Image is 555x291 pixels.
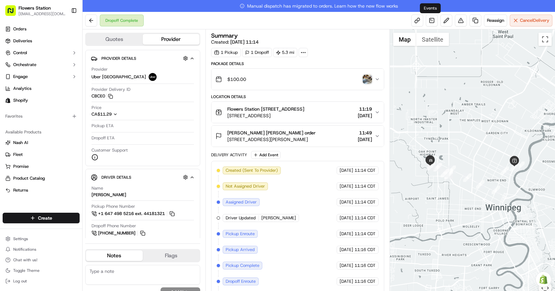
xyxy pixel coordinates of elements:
span: $100.00 [227,76,246,83]
a: Promise [5,164,77,169]
span: Pickup Arrived [226,247,255,253]
span: Flowers Station [STREET_ADDRESS] [227,106,304,112]
a: Nash AI [5,140,77,146]
span: Knowledge Base [13,96,51,102]
p: Welcome 👋 [7,26,120,37]
span: API Documentation [62,96,106,102]
span: Pickup Enroute [226,231,255,237]
span: [DATE] [340,263,353,269]
div: Package Details [211,61,384,66]
div: 📗 [7,96,12,102]
button: Engage [3,71,80,82]
span: Uber [GEOGRAPHIC_DATA] [92,74,146,80]
span: Price [92,105,101,111]
button: Flowers Station [STREET_ADDRESS][STREET_ADDRESS]11:19[DATE] [211,102,384,123]
img: photo_proof_of_delivery image [363,75,372,84]
span: Returns [13,187,28,193]
div: [PERSON_NAME] [92,192,126,198]
a: 💻API Documentation [53,93,109,105]
a: Returns [5,187,77,193]
span: Pylon [66,112,80,117]
span: Product Catalog [13,175,45,181]
button: Show satellite imagery [416,33,449,46]
div: 2 [510,162,519,171]
span: Pickup Complete [226,263,259,269]
span: +1 647 498 5216 ext. 44181321 [98,211,165,217]
button: Flowers Station [18,5,51,11]
div: 9 [444,171,453,179]
span: [DATE] [340,183,353,189]
span: Chat with us! [13,257,37,263]
span: [PERSON_NAME] [PERSON_NAME] order [227,129,315,136]
span: 11:16 CDT [354,278,376,284]
span: Assigned Driver [226,199,257,205]
span: [DATE] [340,247,353,253]
button: Add Event [251,151,280,159]
div: Events [420,3,441,13]
a: Powered byPylon [47,112,80,117]
button: Nash AI [3,137,80,148]
span: [DATE] [340,278,353,284]
span: Provider Delivery ID [92,87,130,92]
button: Quotes [86,34,143,45]
button: Orchestrate [3,59,80,70]
span: [DATE] 11:14 [230,39,259,45]
a: Fleet [5,152,77,158]
span: Dropoff ETA [92,135,115,141]
button: [PERSON_NAME] [PERSON_NAME] order[STREET_ADDRESS][PERSON_NAME]11:49[DATE] [211,126,384,147]
span: 11:14 CDT [354,199,376,205]
span: [STREET_ADDRESS] [227,112,304,119]
button: Control [3,48,80,58]
span: Pickup ETA [92,123,114,129]
button: Log out [3,276,80,286]
span: [PERSON_NAME] [261,215,296,221]
div: Start new chat [22,63,108,70]
div: Favorites [3,111,80,122]
div: 5 [476,180,485,189]
span: Engage [13,74,28,80]
a: Product Catalog [5,175,77,181]
span: Log out [13,278,27,284]
span: Provider Details [101,56,136,61]
span: Name [92,185,103,191]
div: Delivery Activity [211,152,247,158]
span: Customer Support [92,147,128,153]
button: Notes [86,250,143,261]
span: Toggle Theme [13,268,40,273]
span: Analytics [13,86,31,91]
button: +1 647 498 5216 ext. 44181321 [92,210,176,217]
input: Got a question? Start typing here... [17,43,119,50]
div: We're available if you need us! [22,70,84,75]
span: Pickup Phone Number [92,203,135,209]
span: 11:14 CDT [354,231,376,237]
a: Analytics [3,83,80,94]
span: 11:16 CDT [354,263,376,269]
div: Location Details [211,94,384,99]
span: [DATE] [358,112,372,119]
span: Notifications [13,247,36,252]
span: Created (Sent To Provider) [226,167,278,173]
span: Orders [13,26,26,32]
button: Product Catalog [3,173,80,184]
button: Provider Details [91,53,195,64]
span: [DATE] [340,215,353,221]
div: 3 [500,166,509,175]
button: CancelDelivery [510,15,552,26]
span: [STREET_ADDRESS][PERSON_NAME] [227,136,315,143]
a: Shopify [3,95,80,106]
a: Orders [3,24,80,34]
button: $100.00photo_proof_of_delivery image [211,69,384,90]
span: 11:14 CDT [354,215,376,221]
button: Flowers Station[EMAIL_ADDRESS][DOMAIN_NAME] [3,3,68,18]
div: 1 Dropoff [242,48,272,57]
span: CA$11.29 [92,111,112,117]
button: Driver Details [91,172,195,183]
div: 💻 [56,96,61,102]
div: 4 [492,186,500,194]
button: Fleet [3,149,80,160]
button: [EMAIL_ADDRESS][DOMAIN_NAME] [18,11,66,17]
span: Reassign [487,18,504,23]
